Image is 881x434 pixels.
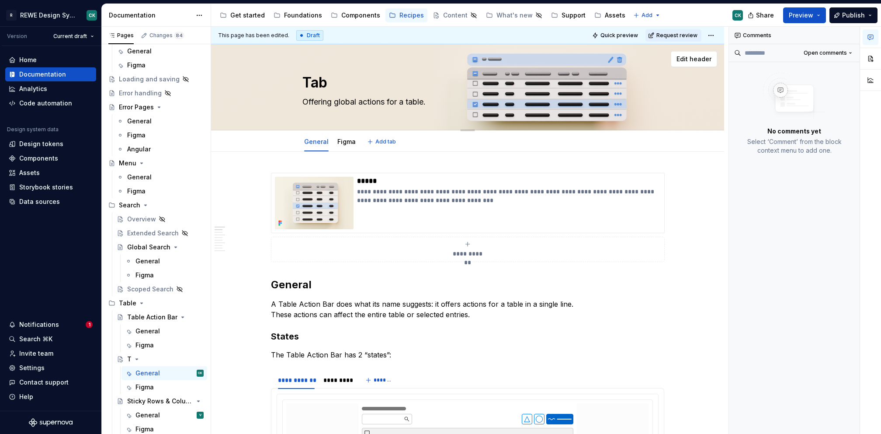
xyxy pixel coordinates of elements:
[135,411,160,420] div: General
[301,72,631,93] textarea: Ta
[135,271,154,280] div: Figma
[443,11,468,20] div: Content
[605,11,625,20] div: Assets
[135,257,160,266] div: General
[275,177,354,229] img: 66a15543-e29f-4c05-893b-7e66fef5347b.png
[739,137,849,155] p: Select ‘Comment’ from the block context menu to add one.
[113,128,207,142] a: Figma
[548,8,589,22] a: Support
[113,212,207,226] a: Overview
[127,173,152,182] div: General
[271,278,664,292] h2: General
[113,114,207,128] a: General
[121,338,207,352] a: Figma
[482,8,546,22] a: What's new
[105,296,207,310] div: Table
[135,383,154,392] div: Figma
[656,32,697,39] span: Request review
[341,11,380,20] div: Components
[375,138,396,145] span: Add tab
[49,30,98,42] button: Current draft
[135,327,160,336] div: General
[113,58,207,72] a: Figma
[19,378,69,387] div: Contact support
[496,11,533,20] div: What's new
[600,32,638,39] span: Quick preview
[19,320,59,329] div: Notifications
[218,32,289,39] span: This page has been edited.
[842,11,865,20] span: Publish
[6,10,17,21] div: R
[199,411,201,420] div: V
[767,127,821,136] p: No comments yet
[5,318,96,332] button: Notifications1
[2,6,100,24] button: RREWE Design SystemCK
[121,366,207,380] a: GeneralCK
[105,100,207,114] a: Error Pages
[135,369,160,378] div: General
[337,138,356,145] a: Figma
[562,11,586,20] div: Support
[127,47,152,56] div: General
[5,180,96,194] a: Storybook stories
[5,53,96,67] a: Home
[119,201,140,210] div: Search
[127,313,177,322] div: Table Action Bar
[631,9,663,21] button: Add
[327,8,384,22] a: Components
[127,397,193,406] div: Sticky Rows & Columns
[119,89,162,98] div: Error handling
[53,33,87,40] span: Current draft
[127,243,170,252] div: Global Search
[296,30,323,41] div: Draft
[271,299,664,320] p: A Table Action Bar does what its name suggests: it offers actions for a table in a single line. T...
[19,70,66,79] div: Documentation
[174,32,184,39] span: 84
[119,299,136,308] div: Table
[19,183,73,192] div: Storybook stories
[783,7,826,23] button: Preview
[127,145,151,154] div: Angular
[127,131,146,140] div: Figma
[19,197,60,206] div: Data sources
[5,137,96,151] a: Design tokens
[429,8,481,22] a: Content
[7,126,59,133] div: Design system data
[19,349,53,358] div: Invite team
[19,99,72,108] div: Code automation
[20,11,76,20] div: REWE Design System
[216,8,268,22] a: Get started
[5,96,96,110] a: Code automation
[19,84,47,93] div: Analytics
[105,86,207,100] a: Error handling
[19,140,63,148] div: Design tokens
[5,361,96,375] a: Settings
[301,95,631,109] textarea: Offering global actions for a table.
[804,49,847,56] span: Open comments
[729,27,860,44] div: Comments
[800,47,856,59] button: Open comments
[29,418,73,427] svg: Supernova Logo
[127,285,173,294] div: Scoped Search
[676,55,711,63] span: Edit header
[301,132,332,150] div: General
[113,170,207,184] a: General
[113,310,207,324] a: Table Action Bar
[5,332,96,346] button: Search ⌘K
[113,142,207,156] a: Angular
[121,254,207,268] a: General
[105,72,207,86] a: Loading and saving
[113,352,207,366] a: T
[108,32,134,39] div: Pages
[119,103,154,112] div: Error Pages
[149,32,184,39] div: Changes
[19,364,45,372] div: Settings
[743,7,780,23] button: Share
[121,268,207,282] a: Figma
[19,392,33,401] div: Help
[113,240,207,254] a: Global Search
[127,355,132,364] div: T
[113,226,207,240] a: Extended Search
[127,229,179,238] div: Extended Search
